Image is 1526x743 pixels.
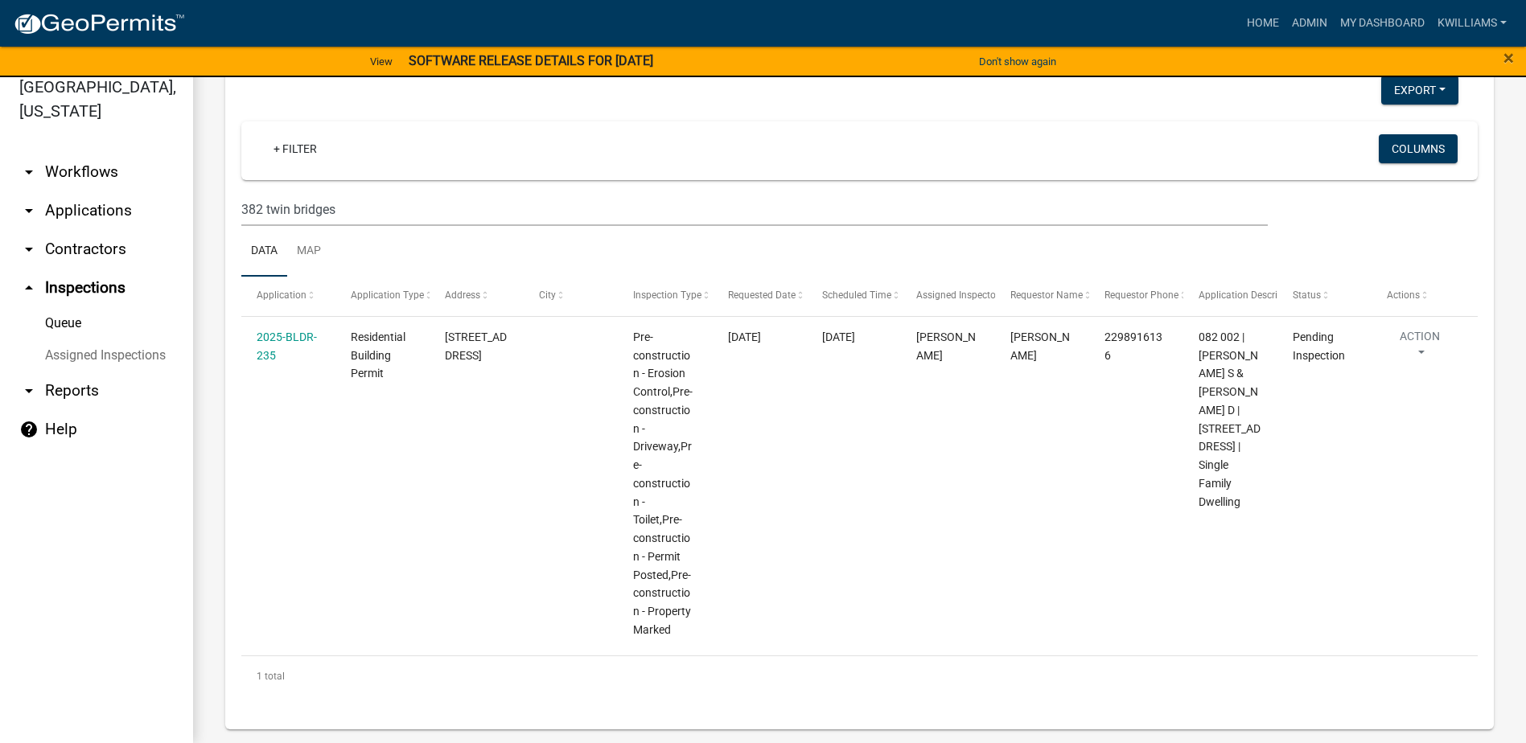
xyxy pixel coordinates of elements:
[19,381,39,400] i: arrow_drop_down
[241,226,287,277] a: Data
[1503,48,1514,68] button: Close
[618,277,712,315] datatable-header-cell: Inspection Type
[1387,328,1453,368] button: Action
[973,48,1063,75] button: Don't show again
[1104,330,1162,362] span: 2298916136
[1293,289,1321,301] span: Status
[1293,330,1345,362] span: Pending Inspection
[409,53,653,68] strong: SOFTWARE RELEASE DETAILS FOR [DATE]
[728,330,761,343] span: 10/06/2025
[806,277,900,315] datatable-header-cell: Scheduled Time
[1010,289,1083,301] span: Requestor Name
[1010,330,1070,362] span: Anthony
[261,134,330,163] a: + Filter
[1285,8,1334,39] a: Admin
[1381,76,1458,105] button: Export
[712,277,806,315] datatable-header-cell: Requested Date
[995,277,1089,315] datatable-header-cell: Requestor Name
[1104,289,1178,301] span: Requestor Phone
[900,277,994,315] datatable-header-cell: Assigned Inspector
[1199,289,1300,301] span: Application Description
[364,48,399,75] a: View
[1379,134,1458,163] button: Columns
[241,193,1268,226] input: Search for inspections
[351,289,424,301] span: Application Type
[728,289,796,301] span: Requested Date
[1387,289,1420,301] span: Actions
[1277,277,1372,315] datatable-header-cell: Status
[539,289,556,301] span: City
[524,277,618,315] datatable-header-cell: City
[822,328,886,347] div: [DATE]
[822,289,891,301] span: Scheduled Time
[916,330,976,362] span: Anthony Smith
[445,289,480,301] span: Address
[287,226,331,277] a: Map
[335,277,430,315] datatable-header-cell: Application Type
[19,162,39,182] i: arrow_drop_down
[19,240,39,259] i: arrow_drop_down
[1503,47,1514,69] span: ×
[257,289,306,301] span: Application
[241,277,335,315] datatable-header-cell: Application
[19,278,39,298] i: arrow_drop_up
[1431,8,1513,39] a: kwilliams
[633,330,693,636] span: Pre-construction - Erosion Control,Pre-construction - Driveway,Pre-construction - Toilet,Pre-cons...
[257,330,317,362] a: 2025-BLDR-235
[19,201,39,220] i: arrow_drop_down
[430,277,524,315] datatable-header-cell: Address
[1089,277,1183,315] datatable-header-cell: Requestor Phone
[1334,8,1431,39] a: My Dashboard
[1240,8,1285,39] a: Home
[19,420,39,439] i: help
[916,289,999,301] span: Assigned Inspector
[1183,277,1277,315] datatable-header-cell: Application Description
[1372,277,1466,315] datatable-header-cell: Actions
[633,289,701,301] span: Inspection Type
[241,656,1478,696] div: 1 total
[445,330,507,362] span: 382 TWIN BRIDGES RD SW
[351,330,405,380] span: Residential Building Permit
[1199,330,1261,508] span: 082 002 | NEWMAN ANTHONY S & TEENA D | 382 TWIN BRIDGES RD SW | Single Family Dwelling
